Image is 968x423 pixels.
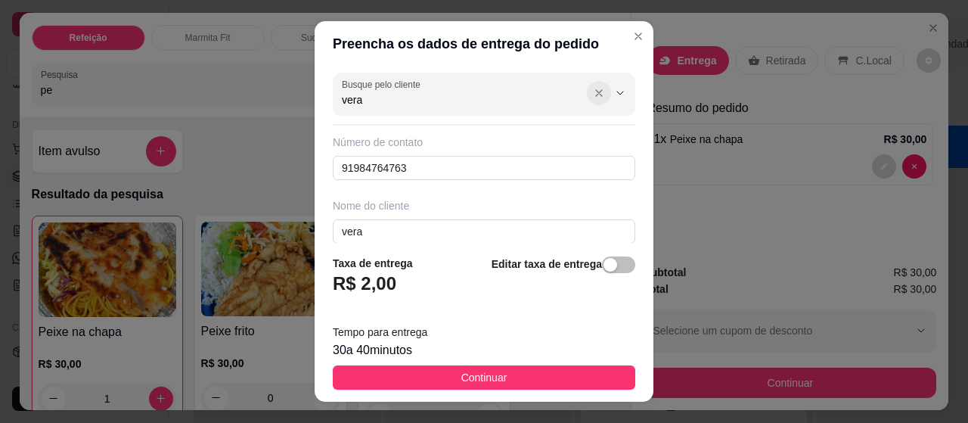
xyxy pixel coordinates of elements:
[342,78,426,91] label: Busque pelo cliente
[333,365,635,390] button: Continuar
[587,81,611,105] button: Show suggestions
[333,198,635,213] div: Nome do cliente
[333,257,413,269] strong: Taxa de entrega
[492,258,602,270] strong: Editar taxa de entrega
[608,81,632,105] button: Show suggestions
[333,272,396,296] h3: R$ 2,00
[461,369,507,386] span: Continuar
[333,156,635,180] input: Ex.: (11) 9 8888-9999
[342,92,584,107] input: Busque pelo cliente
[626,24,650,48] button: Close
[333,135,635,150] div: Número de contato
[333,326,427,338] span: Tempo para entrega
[333,341,635,359] div: 30 a 40 minutos
[315,21,653,67] header: Preencha os dados de entrega do pedido
[333,219,635,244] input: Ex.: João da Silva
